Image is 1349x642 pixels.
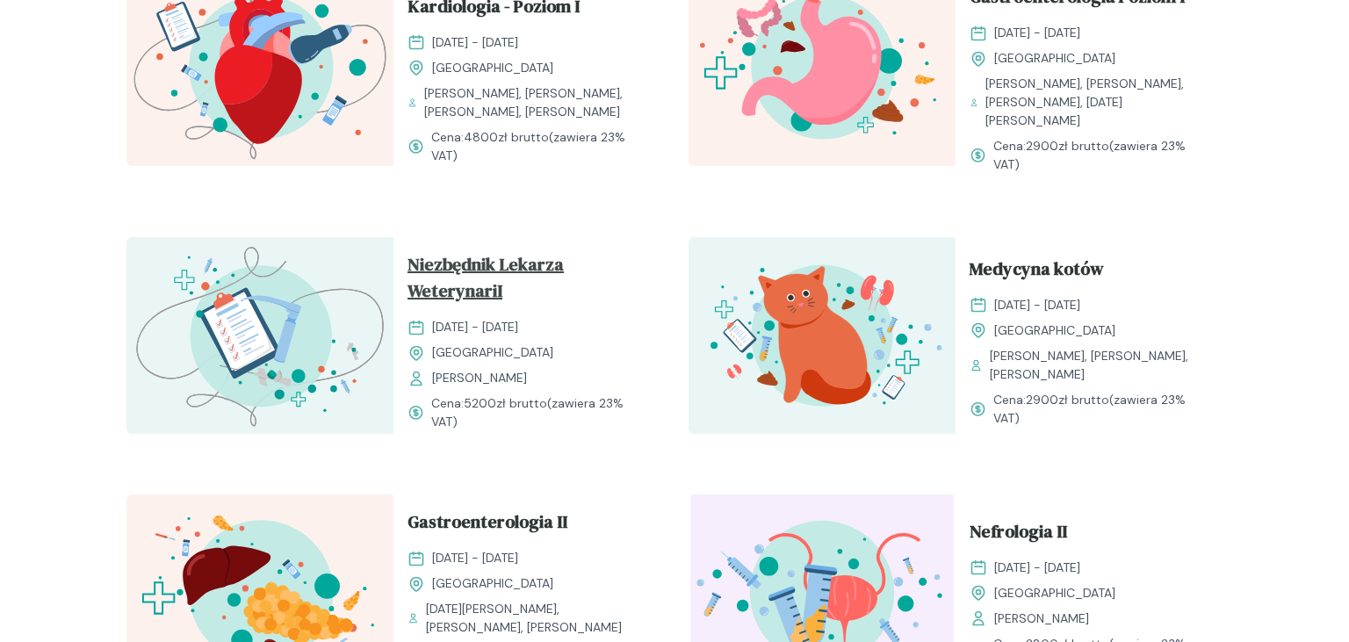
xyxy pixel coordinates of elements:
span: [DATE] - [DATE] [432,318,518,336]
span: 5200 zł brutto [464,395,547,411]
span: [DATE] - [DATE] [994,24,1080,42]
span: Medycyna kotów [970,256,1104,289]
span: Cena: (zawiera 23% VAT) [993,391,1208,428]
span: [PERSON_NAME], [PERSON_NAME], [PERSON_NAME] [990,347,1208,384]
span: [GEOGRAPHIC_DATA] [994,321,1115,340]
span: [GEOGRAPHIC_DATA] [432,59,553,77]
span: Cena: (zawiera 23% VAT) [993,137,1208,174]
span: [GEOGRAPHIC_DATA] [432,343,553,362]
img: aHe4VUMqNJQqH-M0_ProcMH_T.svg [126,237,393,434]
span: 2900 zł brutto [1026,138,1109,154]
span: [DATE] - [DATE] [432,33,518,52]
span: Gastroenterologia II [408,509,567,542]
span: Cena: (zawiera 23% VAT) [431,394,646,431]
span: Cena: (zawiera 23% VAT) [431,128,646,165]
a: Nefrologia II [970,518,1208,552]
span: [PERSON_NAME], [PERSON_NAME], [PERSON_NAME], [DATE][PERSON_NAME] [985,75,1208,130]
span: [DATE][PERSON_NAME], [PERSON_NAME], [PERSON_NAME] [426,600,646,637]
span: [DATE] - [DATE] [994,559,1080,577]
a: Niezbędnik Lekarza WeterynariI [408,251,646,311]
span: [GEOGRAPHIC_DATA] [994,49,1115,68]
span: 4800 zł brutto [464,129,549,145]
span: 2900 zł brutto [1026,392,1109,408]
a: Medycyna kotów [970,256,1208,289]
span: [PERSON_NAME], [PERSON_NAME], [PERSON_NAME], [PERSON_NAME] [424,84,646,121]
span: [DATE] - [DATE] [432,549,518,567]
span: [DATE] - [DATE] [994,296,1080,314]
span: [GEOGRAPHIC_DATA] [994,584,1115,602]
span: Nefrologia II [970,518,1067,552]
span: [GEOGRAPHIC_DATA] [432,574,553,593]
span: [PERSON_NAME] [432,369,527,387]
img: aHfQZEMqNJQqH-e8_MedKot_T.svg [689,237,956,434]
span: [PERSON_NAME] [994,610,1089,628]
a: Gastroenterologia II [408,509,646,542]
